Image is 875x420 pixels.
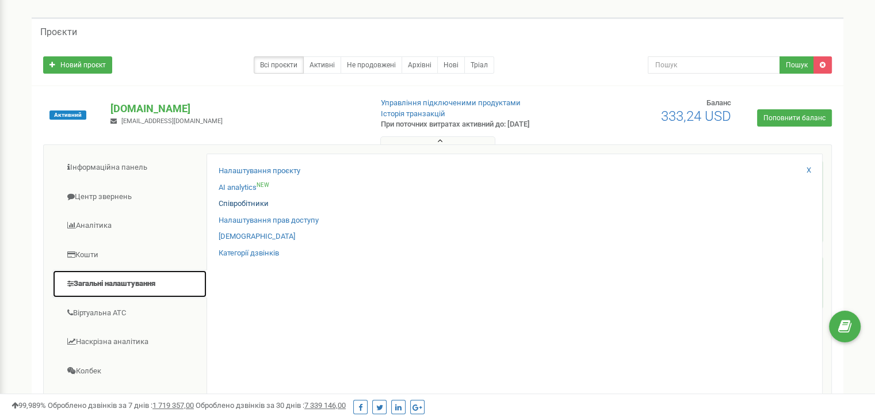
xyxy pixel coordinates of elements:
[303,56,341,74] a: Активні
[257,182,269,188] sup: NEW
[43,56,112,74] a: Новий проєкт
[464,56,494,74] a: Тріал
[807,165,811,176] a: X
[110,101,362,116] p: [DOMAIN_NAME]
[780,56,814,74] button: Пошук
[381,98,521,107] a: Управління підключеними продуктами
[52,299,207,327] a: Віртуальна АТС
[52,183,207,211] a: Центр звернень
[52,270,207,298] a: Загальні налаштування
[437,56,465,74] a: Нові
[219,231,295,242] a: [DEMOGRAPHIC_DATA]
[219,166,300,177] a: Налаштування проєкту
[52,154,207,182] a: Інформаційна панель
[661,108,731,124] span: 333,24 USD
[219,198,269,209] a: Співробітники
[648,56,780,74] input: Пошук
[219,182,269,193] a: AI analyticsNEW
[121,117,223,125] span: [EMAIL_ADDRESS][DOMAIN_NAME]
[219,248,279,259] a: Категорії дзвінків
[152,401,194,410] u: 1 719 357,00
[381,109,445,118] a: Історія транзакцій
[52,212,207,240] a: Аналiтика
[49,110,86,120] span: Активний
[219,215,319,226] a: Налаштування прав доступу
[52,357,207,385] a: Колбек
[52,328,207,356] a: Наскрізна аналітика
[341,56,402,74] a: Не продовжені
[40,27,77,37] h5: Проєкти
[48,401,194,410] span: Оброблено дзвінків за 7 днів :
[304,401,346,410] u: 7 339 146,00
[381,119,565,130] p: При поточних витратах активний до: [DATE]
[12,401,46,410] span: 99,989%
[402,56,438,74] a: Архівні
[757,109,832,127] a: Поповнити баланс
[254,56,304,74] a: Всі проєкти
[52,241,207,269] a: Кошти
[706,98,731,107] span: Баланс
[196,401,346,410] span: Оброблено дзвінків за 30 днів :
